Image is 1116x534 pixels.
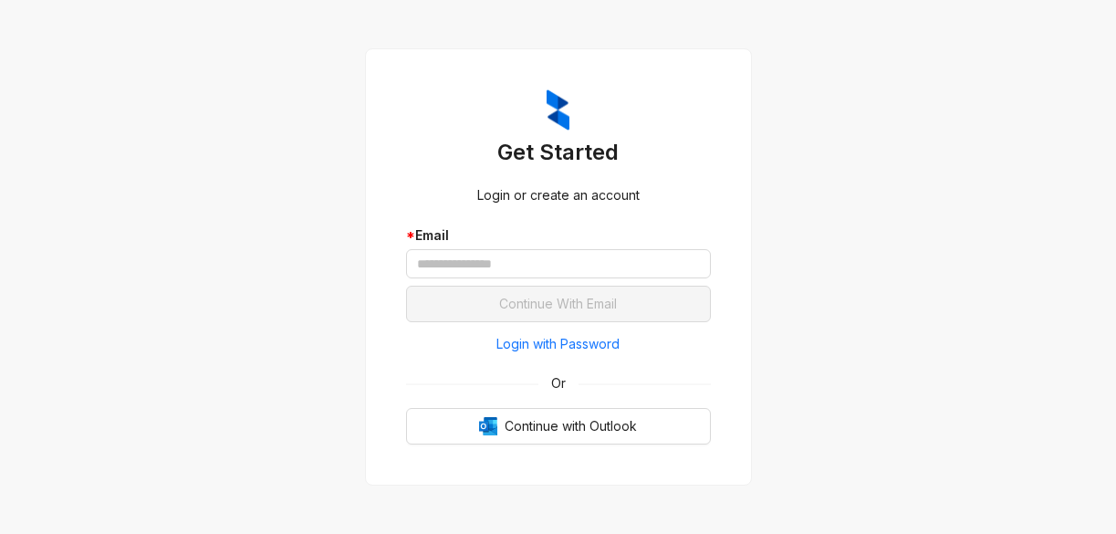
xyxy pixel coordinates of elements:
span: Login with Password [496,334,620,354]
img: ZumaIcon [547,89,569,131]
span: Or [538,373,579,393]
h3: Get Started [406,138,711,167]
button: Login with Password [406,330,711,359]
button: OutlookContinue with Outlook [406,408,711,445]
span: Continue with Outlook [505,416,637,436]
div: Login or create an account [406,185,711,205]
img: Outlook [479,417,497,435]
button: Continue With Email [406,286,711,322]
div: Email [406,225,711,246]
